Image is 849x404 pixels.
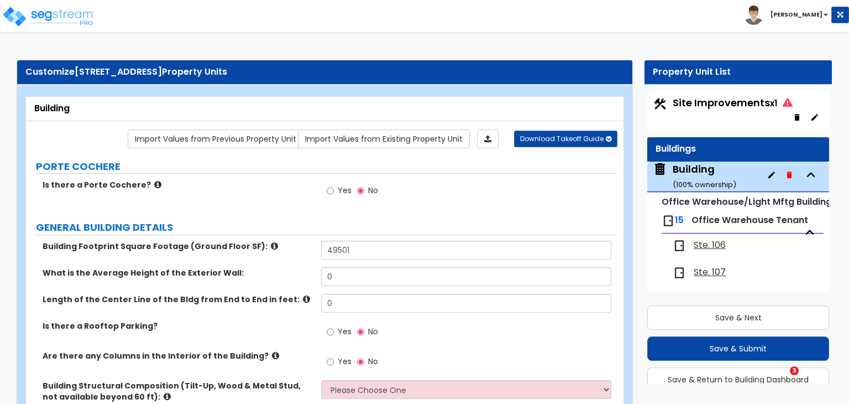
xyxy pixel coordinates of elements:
small: x1 [770,97,777,109]
i: click for more info! [164,392,171,401]
label: Are there any Columns in the Interior of the Building? [43,350,313,361]
label: Building Footprint Square Footage (Ground Floor SF): [43,241,313,252]
span: Yes [338,185,352,196]
input: Yes [327,356,334,368]
button: Save & Submit [647,336,829,361]
span: Yes [338,356,352,367]
label: PORTE COCHERE [36,159,617,174]
span: Office Warehouse Tenant [691,214,808,226]
span: No [368,356,378,367]
label: Is there a Rooftop Parking? [43,320,313,332]
span: Download Takeoff Guide [520,134,604,143]
span: No [368,185,378,196]
span: Yes [338,326,352,337]
span: No [368,326,378,337]
a: Import the dynamic attribute values from existing properties. [298,130,470,148]
div: Building [34,102,615,115]
input: Yes [327,185,334,197]
iframe: Intercom live chat [767,366,794,393]
input: No [357,356,364,368]
i: click for more info! [303,295,310,303]
small: Office Warehouse/Light Mftg Building [662,195,832,208]
img: door.png [673,266,686,279]
span: Ste. 106 [694,239,726,252]
small: ( 100 % ownership) [673,179,736,190]
button: Save & Next [647,305,829,330]
img: avatar.png [744,6,763,25]
span: [STREET_ADDRESS] [75,65,162,78]
i: click for more info! [271,242,278,250]
span: Building [653,162,736,190]
span: 3 [790,366,799,375]
label: Building Structural Composition (Tilt-Up, Wood & Metal Stud, not available beyond 60 ft): [43,380,313,402]
img: door.png [662,214,675,227]
span: 15 [675,214,684,226]
div: Property Unit List [653,66,824,79]
div: Customize Property Units [25,66,624,79]
input: Yes [327,326,334,338]
span: Site Improvements [673,96,793,110]
button: Save & Return to Building Dashboard [647,367,829,392]
i: click for more info! [272,351,279,360]
label: Length of the Center Line of the Bldg from End to End in feet: [43,294,313,305]
label: Is there a Porte Cochere? [43,179,313,190]
img: building.svg [653,162,667,177]
label: GENERAL BUILDING DETAILS [36,220,617,235]
b: [PERSON_NAME] [771,11,822,19]
div: Buildings [656,143,821,156]
button: Download Takeoff Guide [514,131,617,147]
span: Ste. 107 [694,266,726,279]
a: Import the dynamic attribute values from previous properties. [128,130,303,148]
a: Import the dynamic attributes value through Excel sheet [477,130,499,148]
img: door.png [673,239,686,252]
i: click for more info! [154,180,161,189]
img: logo_pro_r.png [2,6,96,28]
input: No [357,185,364,197]
img: Construction.png [653,97,667,111]
input: No [357,326,364,338]
div: Building [673,162,736,190]
label: What is the Average Height of the Exterior Wall: [43,267,313,278]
